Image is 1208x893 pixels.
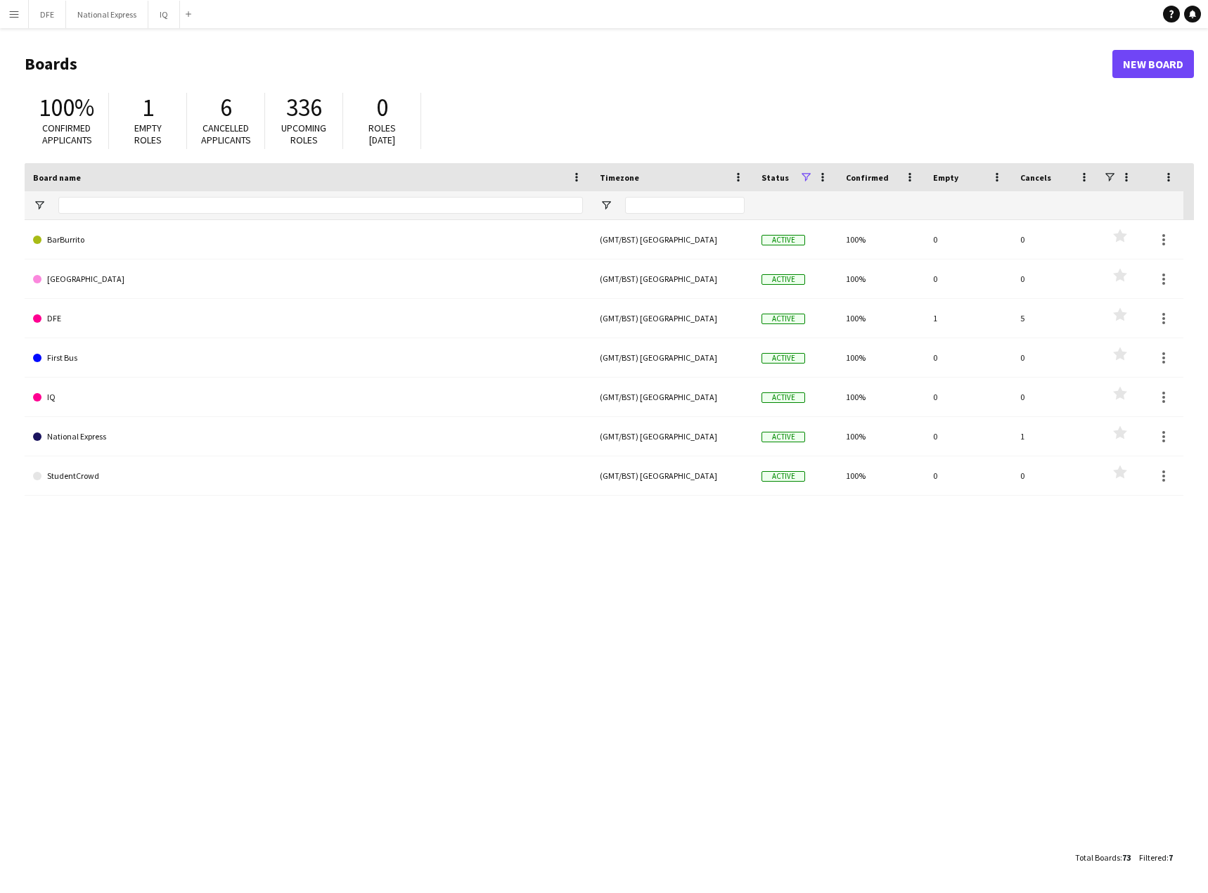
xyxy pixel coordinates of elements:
[591,693,753,731] div: (GMT/BST) [GEOGRAPHIC_DATA]
[1012,378,1099,416] div: 0
[1075,844,1131,871] div: :
[1012,456,1099,495] div: 0
[837,378,925,416] div: 100%
[925,456,1012,495] div: 0
[925,653,1012,692] div: 0
[762,392,805,403] span: Active
[837,338,925,377] div: 100%
[1012,496,1099,534] div: 0
[837,732,925,771] div: 0%
[1012,535,1099,574] div: 0
[591,496,753,534] div: (GMT/BST) [GEOGRAPHIC_DATA]
[600,199,612,212] button: Open Filter Menu
[762,314,805,324] span: Active
[1012,338,1099,377] div: 0
[762,589,805,600] span: Archived
[933,172,958,183] span: Empty
[925,259,1012,298] div: 0
[762,471,805,482] span: Active
[368,122,396,146] span: Roles [DATE]
[925,574,1012,613] div: 0
[1020,172,1051,183] span: Cancels
[591,220,753,259] div: (GMT/BST) [GEOGRAPHIC_DATA]
[591,338,753,377] div: (GMT/BST) [GEOGRAPHIC_DATA]
[1075,852,1120,863] span: Total Boards
[591,653,753,692] div: (GMT/BST) [GEOGRAPHIC_DATA]
[33,535,583,574] a: Chiquitos
[33,299,583,338] a: DFE
[281,122,326,146] span: Upcoming roles
[762,274,805,285] span: Active
[591,299,753,338] div: (GMT/BST) [GEOGRAPHIC_DATA]
[591,535,753,574] div: (GMT/BST) [GEOGRAPHIC_DATA]
[837,496,925,534] div: 0%
[762,707,805,718] span: Archived
[837,574,925,613] div: 0%
[925,299,1012,338] div: 1
[837,614,925,653] div: 0%
[1012,732,1099,771] div: 0
[33,220,583,259] a: BarBurrito
[33,456,583,496] a: StudentCrowd
[762,510,805,521] span: Archived
[33,653,583,693] a: Collect +
[148,1,180,28] button: IQ
[1139,852,1167,863] span: Filtered
[925,693,1012,731] div: 0
[925,535,1012,574] div: 0
[33,496,583,535] a: Care Packages Delivery
[1012,299,1099,338] div: 5
[591,614,753,653] div: (GMT/BST) [GEOGRAPHIC_DATA]
[925,338,1012,377] div: 0
[58,197,583,214] input: Board name Filter Input
[33,378,583,417] a: IQ
[925,220,1012,259] div: 0
[1012,574,1099,613] div: 0
[591,417,753,456] div: (GMT/BST) [GEOGRAPHIC_DATA]
[591,732,753,771] div: (GMT/BST) [GEOGRAPHIC_DATA]
[1112,50,1194,78] a: New Board
[220,92,232,123] span: 6
[1169,852,1173,863] span: 7
[25,53,1112,75] h1: Boards
[837,299,925,338] div: 100%
[925,496,1012,534] div: 0
[591,456,753,495] div: (GMT/BST) [GEOGRAPHIC_DATA]
[134,122,162,146] span: Empty roles
[33,693,583,732] a: Conductor
[846,172,889,183] span: Confirmed
[837,417,925,456] div: 100%
[33,199,46,212] button: Open Filter Menu
[1122,852,1131,863] span: 73
[33,732,583,771] a: Cross Country Trains
[33,172,81,183] span: Board name
[66,1,148,28] button: National Express
[591,259,753,298] div: (GMT/BST) [GEOGRAPHIC_DATA]
[1012,653,1099,692] div: 0
[42,122,92,146] span: Confirmed applicants
[600,172,639,183] span: Timezone
[33,574,583,614] a: CLV
[837,259,925,298] div: 100%
[1139,844,1173,871] div: :
[837,456,925,495] div: 100%
[762,747,805,757] span: Archived
[1012,693,1099,731] div: 0
[762,629,805,639] span: Archived
[33,338,583,378] a: First Bus
[925,614,1012,653] div: 0
[286,92,322,123] span: 336
[625,197,745,214] input: Timezone Filter Input
[142,92,154,123] span: 1
[925,417,1012,456] div: 0
[39,92,94,123] span: 100%
[33,259,583,299] a: [GEOGRAPHIC_DATA]
[1012,614,1099,653] div: 0
[925,732,1012,771] div: 0
[837,653,925,692] div: 0%
[762,668,805,679] span: Archived
[33,614,583,653] a: Coast to Coast
[762,353,805,364] span: Active
[591,574,753,613] div: (GMT/BST) [GEOGRAPHIC_DATA]
[29,1,66,28] button: DFE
